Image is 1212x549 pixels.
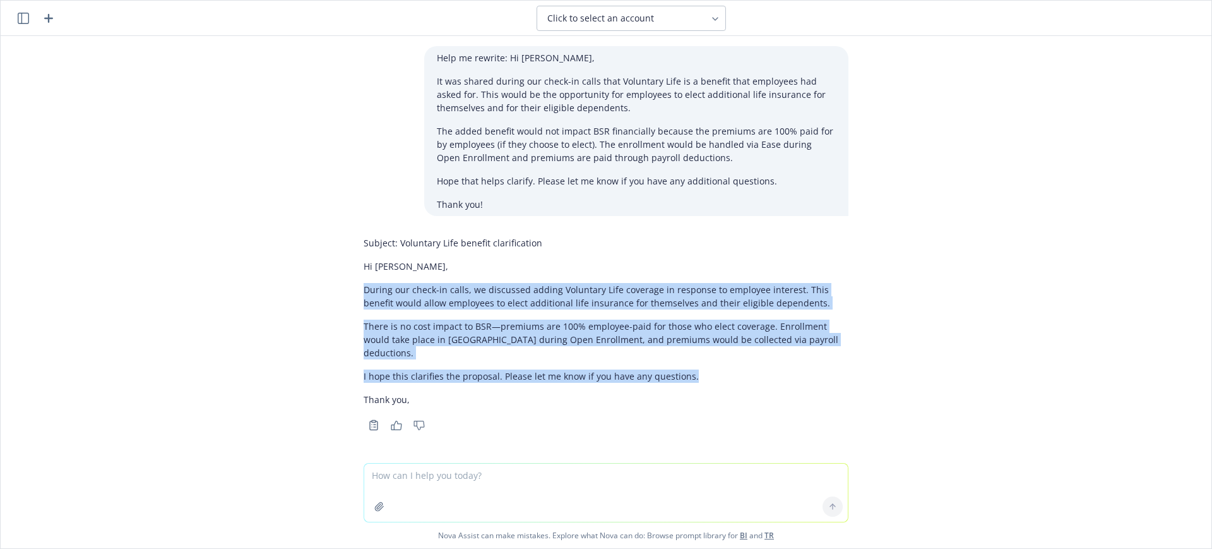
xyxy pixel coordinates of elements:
svg: Copy to clipboard [368,419,379,431]
a: TR [764,530,774,541]
button: Thumbs down [409,416,429,434]
p: During our check-in calls, we discussed adding Voluntary Life coverage in response to employee in... [364,283,848,310]
span: Click to select an account [547,12,654,25]
p: Hope that helps clarify. Please let me know if you have any additional questions. [437,174,836,188]
p: It was shared during our check-in calls that Voluntary Life is a benefit that employees had asked... [437,75,836,114]
p: Hi [PERSON_NAME], [364,260,848,273]
p: Help me rewrite: Hi [PERSON_NAME], [437,51,836,64]
p: The added benefit would not impact BSR financially because the premiums are 100% paid for by empl... [437,124,836,164]
p: Thank you! [437,198,836,211]
p: I hope this clarifies the proposal. Please let me know if you have any questions. [364,370,848,383]
span: Nova Assist can make mistakes. Explore what Nova can do: Browse prompt library for and [6,522,1206,548]
a: BI [740,530,747,541]
p: There is no cost impact to BSR—premiums are 100% employee-paid for those who elect coverage. Enro... [364,320,848,359]
button: Click to select an account [537,6,726,31]
p: Subject: Voluntary Life benefit clarification [364,236,848,250]
p: Thank you, [364,393,848,406]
